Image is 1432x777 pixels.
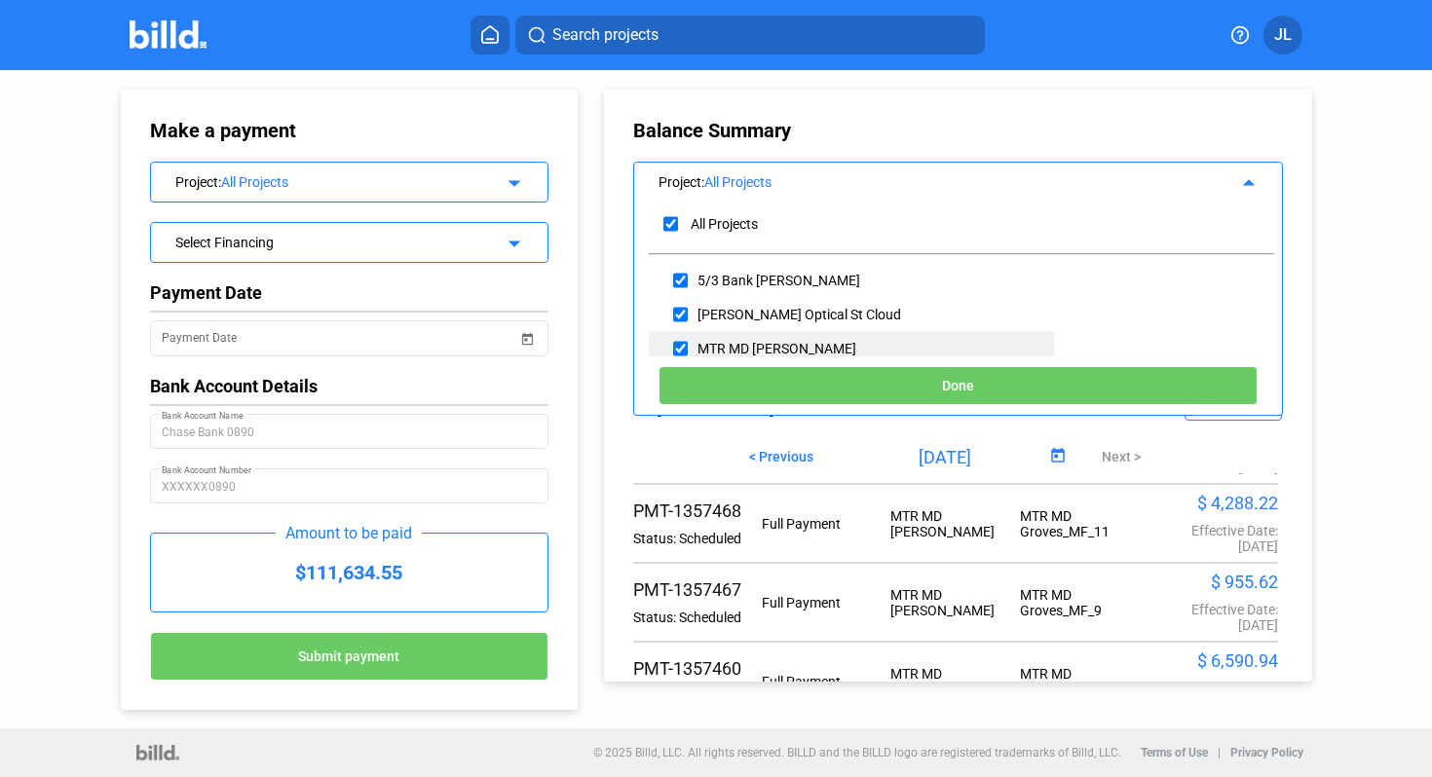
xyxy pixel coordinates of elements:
[150,632,548,681] button: Submit payment
[1149,602,1277,633] div: Effective Date: [DATE]
[735,440,828,473] button: < Previous
[659,170,1197,190] div: Project
[890,508,1019,539] div: MTR MD [PERSON_NAME]
[150,119,390,142] div: Make a payment
[762,595,890,610] div: Full Payment
[1149,681,1277,712] div: Effective Date: [DATE]
[659,366,1258,405] button: Done
[1274,23,1292,47] span: JL
[518,317,538,337] button: Open calendar
[150,376,548,396] div: Bank Account Details
[633,610,762,625] div: Status: Scheduled
[1044,444,1071,470] button: Open calendar
[1218,746,1221,759] p: |
[633,531,762,546] div: Status: Scheduled
[633,658,762,679] div: PMT-1357460
[175,170,488,190] div: Project
[276,524,422,542] div: Amount to be paid
[633,500,762,521] div: PMT-1357468
[515,16,985,55] button: Search projects
[697,341,856,356] div: MTR MD [PERSON_NAME]
[298,649,399,665] span: Submit payment
[749,449,813,464] span: < Previous
[218,174,221,190] span: :
[1102,449,1141,464] span: Next >
[633,119,1283,142] div: Balance Summary
[1020,587,1149,618] div: MTR MD Groves_MF_9
[1149,650,1277,671] div: $ 6,590.94
[500,168,523,192] mat-icon: arrow_drop_down
[942,379,974,394] span: Done
[500,229,523,252] mat-icon: arrow_drop_down
[1141,746,1208,759] b: Terms of Use
[704,174,1197,190] div: All Projects
[691,216,758,232] div: All Projects
[130,20,207,49] img: Billd Company Logo
[552,23,659,47] span: Search projects
[1230,746,1303,759] b: Privacy Policy
[1149,523,1277,554] div: Effective Date: [DATE]
[175,231,488,250] div: Select Financing
[150,282,548,303] div: Payment Date
[1020,666,1149,697] div: MTR MD Groves_MF_2
[151,534,547,611] div: $111,634.55
[1263,16,1302,55] button: JL
[697,273,860,288] div: 5/3 Bank [PERSON_NAME]
[1149,572,1277,592] div: $ 955.62
[593,746,1121,759] p: © 2025 Billd, LLC. All rights reserved. BILLD and the BILLD logo are registered trademarks of Bil...
[1087,440,1155,473] button: Next >
[701,174,704,190] span: :
[1149,493,1277,513] div: $ 4,288.22
[762,516,890,532] div: Full Payment
[890,587,1019,618] div: MTR MD [PERSON_NAME]
[890,666,1019,697] div: MTR MD [PERSON_NAME]
[697,307,901,322] div: [PERSON_NAME] Optical St Cloud
[762,674,890,689] div: Full Payment
[1234,168,1258,192] mat-icon: arrow_drop_up
[136,745,178,760] img: logo
[633,579,762,600] div: PMT-1357467
[221,174,488,190] div: All Projects
[1020,508,1149,539] div: MTR MD Groves_MF_11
